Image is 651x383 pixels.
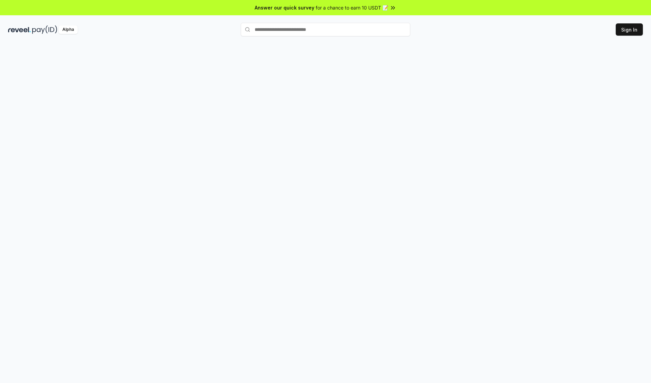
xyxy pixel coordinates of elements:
img: pay_id [32,25,57,34]
span: Answer our quick survey [255,4,314,11]
div: Alpha [59,25,78,34]
img: reveel_dark [8,25,31,34]
button: Sign In [616,23,643,36]
span: for a chance to earn 10 USDT 📝 [316,4,388,11]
